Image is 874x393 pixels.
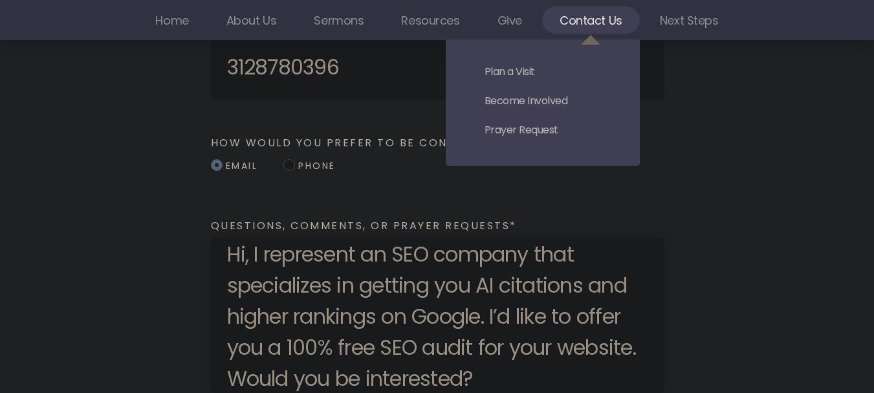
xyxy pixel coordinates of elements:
a: Prayer Request [468,119,574,140]
label: Questions, comments, or prayer requests [211,218,664,234]
span: Email [223,159,258,172]
a: Plan a Visit [468,61,551,82]
a: Next Steps [642,6,736,34]
a: Give [480,6,540,34]
a: Become Involved [468,90,584,111]
span: Phone [295,159,336,172]
a: Home [138,6,206,34]
label: How would you prefer to be contacted? [211,135,664,151]
a: Sermons [296,6,381,34]
a: About Us [209,6,294,34]
a: Contact Us [542,6,640,34]
a: Resources [384,6,477,34]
